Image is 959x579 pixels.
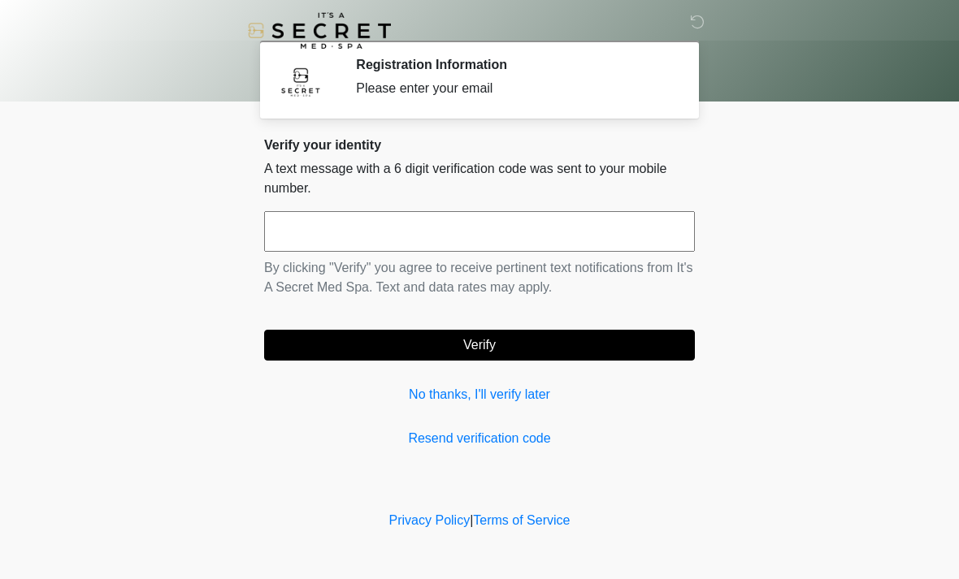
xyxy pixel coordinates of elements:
[264,385,695,404] a: No thanks, I'll verify later
[264,159,695,198] p: A text message with a 6 digit verification code was sent to your mobile number.
[473,513,570,527] a: Terms of Service
[356,79,670,98] div: Please enter your email
[264,429,695,448] a: Resend verification code
[470,513,473,527] a: |
[264,137,695,153] h2: Verify your identity
[356,57,670,72] h2: Registration Information
[389,513,471,527] a: Privacy Policy
[264,258,695,297] p: By clicking "Verify" you agree to receive pertinent text notifications from It's A Secret Med Spa...
[248,12,391,49] img: It's A Secret Med Spa Logo
[264,330,695,361] button: Verify
[276,57,325,106] img: Agent Avatar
